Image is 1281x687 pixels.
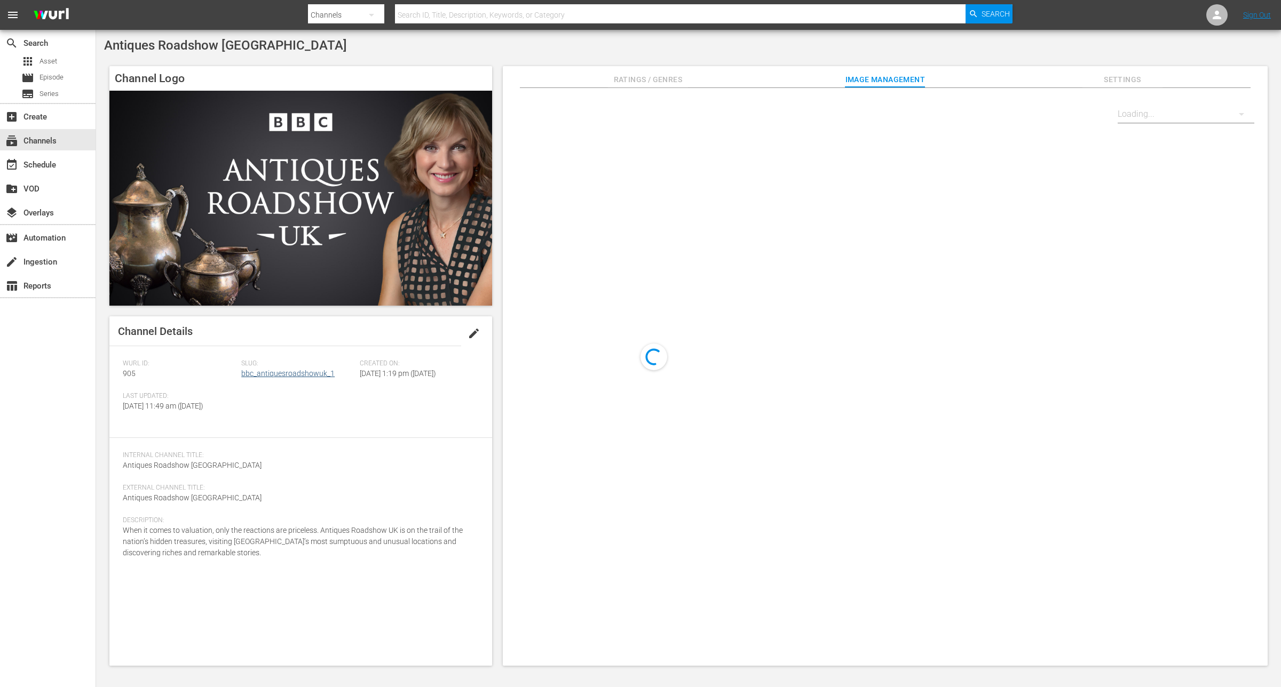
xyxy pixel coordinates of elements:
span: External Channel Title: [123,484,473,492]
span: Settings [1082,73,1163,86]
span: Schedule [5,158,18,171]
span: Internal Channel Title: [123,451,473,460]
span: When it comes to valuation, only the reactions are priceless. Antiques Roadshow UK is on the trai... [123,526,463,557]
span: Series [21,87,34,100]
span: Asset [21,55,34,68]
span: Ratings / Genres [608,73,688,86]
span: Automation [5,231,18,244]
button: Search [966,4,1013,23]
span: Last Updated: [123,392,236,401]
span: Wurl ID: [123,360,236,368]
span: VOD [5,182,18,195]
a: Sign Out [1243,11,1271,19]
span: Episode [39,72,64,83]
span: Search [982,4,1010,23]
span: Antiques Roadshow [GEOGRAPHIC_DATA] [104,38,347,53]
span: Overlays [5,206,18,219]
span: Description: [123,516,473,525]
span: [DATE] 1:19 pm ([DATE]) [360,369,436,378]
h4: Channel Logo [109,66,492,91]
span: Reports [5,279,18,292]
span: Antiques Roadshow [GEOGRAPHIC_DATA] [123,461,262,469]
span: Series [39,89,59,99]
span: Channels [5,134,18,147]
button: edit [461,321,487,346]
span: Slug: [241,360,354,368]
span: Create [5,110,18,123]
img: Antiques Roadshow UK [109,91,492,306]
span: Episode [21,71,34,84]
span: Channel Details [118,325,193,338]
span: 905 [123,369,136,378]
span: [DATE] 11:49 am ([DATE]) [123,402,203,410]
span: Created On: [360,360,473,368]
span: Antiques Roadshow [GEOGRAPHIC_DATA] [123,493,262,502]
span: Search [5,37,18,50]
span: edit [468,327,480,340]
span: Asset [39,56,57,67]
span: Ingestion [5,255,18,268]
img: ans4CAIJ8jUAAAAAAAAAAAAAAAAAAAAAAAAgQb4GAAAAAAAAAAAAAAAAAAAAAAAAJMjXAAAAAAAAAAAAAAAAAAAAAAAAgAT5G... [26,3,77,28]
span: Image Management [845,73,925,86]
span: menu [6,9,19,21]
a: bbc_antiquesroadshowuk_1 [241,369,335,378]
